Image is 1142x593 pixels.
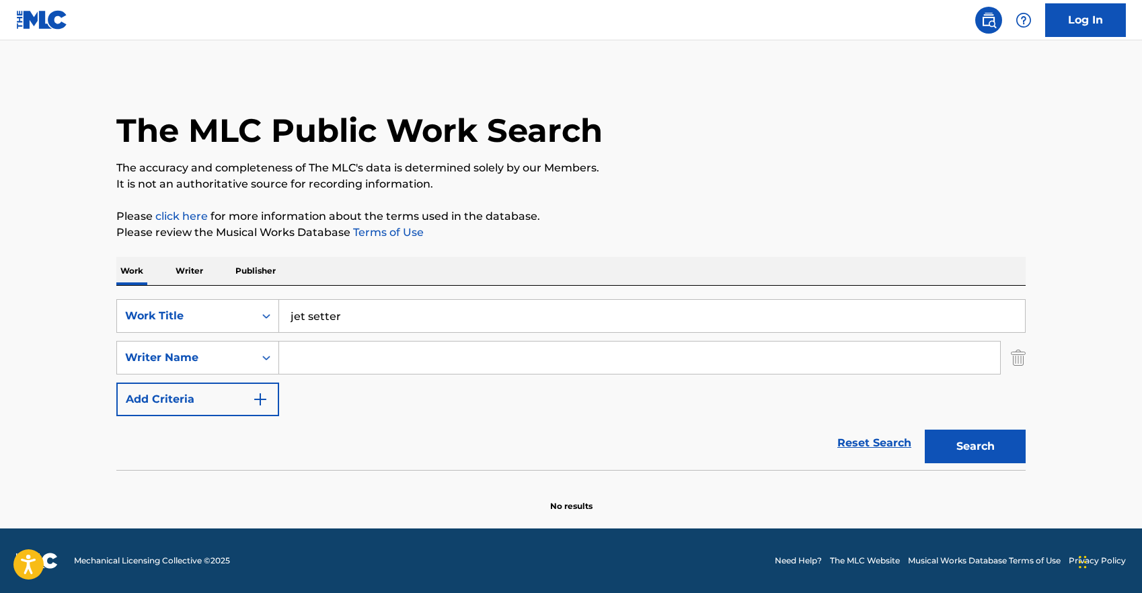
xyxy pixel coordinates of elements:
a: Need Help? [775,555,822,567]
button: Search [925,430,1026,463]
a: Reset Search [831,428,918,458]
a: Public Search [975,7,1002,34]
button: Add Criteria [116,383,279,416]
p: Publisher [231,257,280,285]
p: Writer [172,257,207,285]
iframe: Chat Widget [1075,528,1142,593]
form: Search Form [116,299,1026,470]
a: click here [155,210,208,223]
a: Privacy Policy [1069,555,1126,567]
div: Drag [1079,542,1087,582]
img: search [981,12,997,28]
div: Work Title [125,308,246,324]
a: Log In [1045,3,1126,37]
img: 9d2ae6d4665cec9f34b9.svg [252,391,268,407]
p: Work [116,257,147,285]
img: MLC Logo [16,10,68,30]
h1: The MLC Public Work Search [116,110,603,151]
p: It is not an authoritative source for recording information. [116,176,1026,192]
p: No results [550,484,593,512]
a: Musical Works Database Terms of Use [908,555,1061,567]
span: Mechanical Licensing Collective © 2025 [74,555,230,567]
img: logo [16,553,58,569]
div: Writer Name [125,350,246,366]
p: Please review the Musical Works Database [116,225,1026,241]
p: The accuracy and completeness of The MLC's data is determined solely by our Members. [116,160,1026,176]
div: Help [1010,7,1037,34]
img: help [1016,12,1032,28]
p: Please for more information about the terms used in the database. [116,208,1026,225]
img: Delete Criterion [1011,341,1026,374]
a: Terms of Use [350,226,424,239]
a: The MLC Website [830,555,900,567]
